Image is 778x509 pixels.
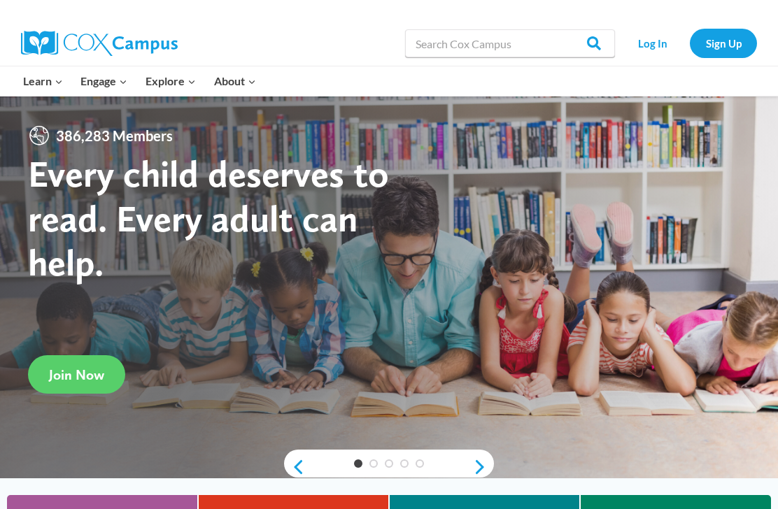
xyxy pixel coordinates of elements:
a: 1 [354,459,362,468]
a: next [473,459,494,475]
div: content slider buttons [284,453,494,481]
a: Join Now [28,355,125,394]
a: 3 [385,459,393,468]
a: 5 [416,459,424,468]
input: Search Cox Campus [405,29,615,57]
nav: Secondary Navigation [622,29,757,57]
nav: Primary Navigation [14,66,264,96]
a: Log In [622,29,683,57]
a: Sign Up [690,29,757,57]
span: About [214,72,256,90]
span: Explore [146,72,196,90]
span: Join Now [49,366,104,383]
a: previous [284,459,305,475]
span: Engage [80,72,127,90]
a: 2 [369,459,378,468]
span: Learn [23,72,63,90]
span: 386,283 Members [50,124,178,147]
img: Cox Campus [21,31,178,56]
strong: Every child deserves to read. Every adult can help. [28,151,389,285]
a: 4 [400,459,409,468]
